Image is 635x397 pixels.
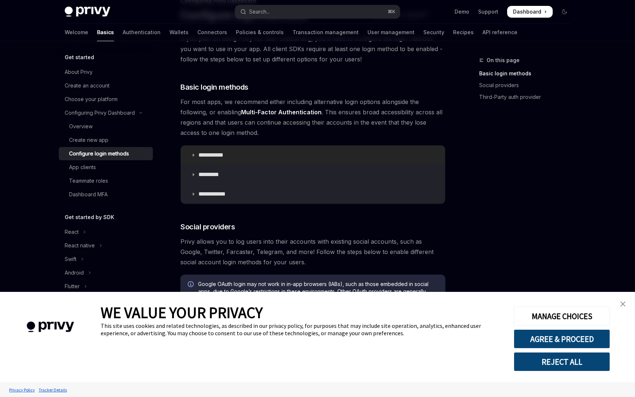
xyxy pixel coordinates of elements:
a: Basic login methods [479,68,576,79]
span: Dashboard [513,8,541,15]
h5: Get started [65,53,94,62]
span: If you plan on using Privy for user onboarding, you’ll need to configure the login methods you wa... [180,33,445,64]
span: WE VALUE YOUR PRIVACY [101,303,263,322]
a: Configure login methods [59,147,153,160]
button: Toggle Configuring Privy Dashboard section [59,106,153,119]
button: Toggle Swift section [59,253,153,266]
a: Policies & controls [236,24,284,41]
a: Dashboard MFA [59,188,153,201]
a: Authentication [123,24,161,41]
div: About Privy [65,68,93,76]
button: Toggle React section [59,225,153,239]
div: Teammate roles [69,176,108,185]
img: dark logo [65,7,110,17]
button: REJECT ALL [514,352,610,371]
a: Teammate roles [59,174,153,187]
div: Configuring Privy Dashboard [65,108,135,117]
img: company logo [11,311,90,343]
div: Swift [65,255,76,264]
a: Overview [59,120,153,133]
span: Privy allows you to log users into their accounts with existing social accounts, such as Google, ... [180,236,445,267]
div: Create an account [65,81,110,90]
button: Toggle React native section [59,239,153,252]
img: close banner [620,301,625,307]
a: Welcome [65,24,88,41]
div: Flutter [65,282,80,291]
button: Open search [235,5,400,18]
a: Transaction management [293,24,359,41]
a: Security [423,24,444,41]
a: API reference [482,24,517,41]
svg: Info [188,281,195,289]
span: Basic login methods [180,82,248,92]
span: Social providers [180,222,235,232]
div: Search... [249,7,270,16]
a: Social providers [479,79,576,91]
div: Configure login methods [69,149,129,158]
a: Recipes [453,24,474,41]
div: React [65,228,79,236]
div: Choose your platform [65,95,118,104]
h5: Get started by SDK [65,213,114,222]
button: AGREE & PROCEED [514,329,610,348]
a: Create new app [59,133,153,147]
div: Dashboard MFA [69,190,108,199]
div: Overview [69,122,93,131]
a: Connectors [197,24,227,41]
a: Privacy Policy [7,383,37,396]
a: Support [478,8,498,15]
span: On this page [487,56,520,65]
a: About Privy [59,65,153,79]
a: Dashboard [507,6,553,18]
button: Toggle Flutter section [59,280,153,293]
a: close banner [616,297,630,311]
button: Toggle Android section [59,266,153,279]
a: App clients [59,161,153,174]
span: Google OAuth login may not work in in-app browsers (IABs), such as those embedded in social apps,... [198,280,438,303]
a: Demo [455,8,469,15]
a: Basics [97,24,114,41]
div: Android [65,268,84,277]
a: Choose your platform [59,93,153,106]
div: Create new app [69,136,108,144]
a: User management [367,24,415,41]
a: Multi-Factor Authentication [241,108,322,116]
div: React native [65,241,95,250]
div: App clients [69,163,96,172]
div: This site uses cookies and related technologies, as described in our privacy policy, for purposes... [101,322,503,337]
span: ⌘ K [388,9,395,15]
a: Tracker Details [37,383,69,396]
button: Toggle dark mode [559,6,570,18]
a: Wallets [169,24,189,41]
a: Third-Party auth provider [479,91,576,103]
span: For most apps, we recommend either including alternative login options alongside the following, o... [180,97,445,138]
a: Create an account [59,79,153,92]
button: MANAGE CHOICES [514,307,610,326]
